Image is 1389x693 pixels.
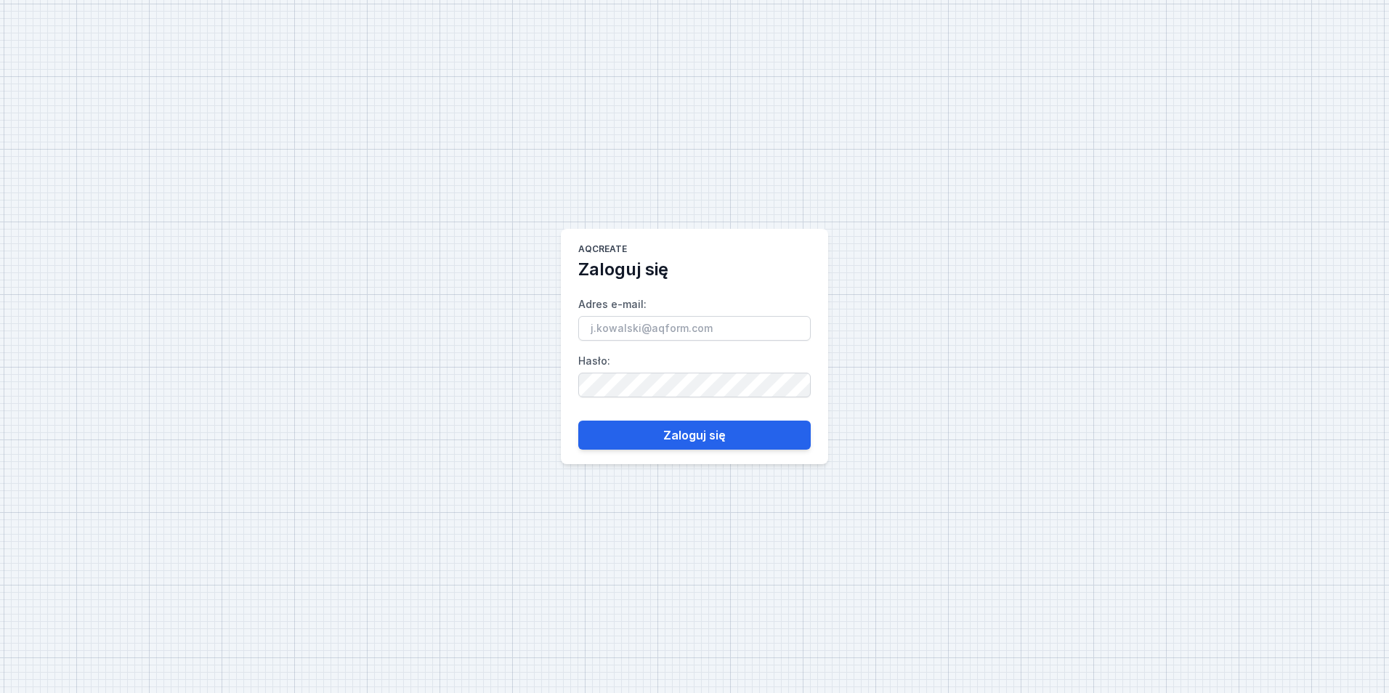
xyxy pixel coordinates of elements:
label: Hasło : [578,349,811,397]
input: Adres e-mail: [578,316,811,341]
h2: Zaloguj się [578,258,668,281]
button: Zaloguj się [578,421,811,450]
label: Adres e-mail : [578,293,811,341]
input: Hasło: [578,373,811,397]
h1: AQcreate [578,243,627,258]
